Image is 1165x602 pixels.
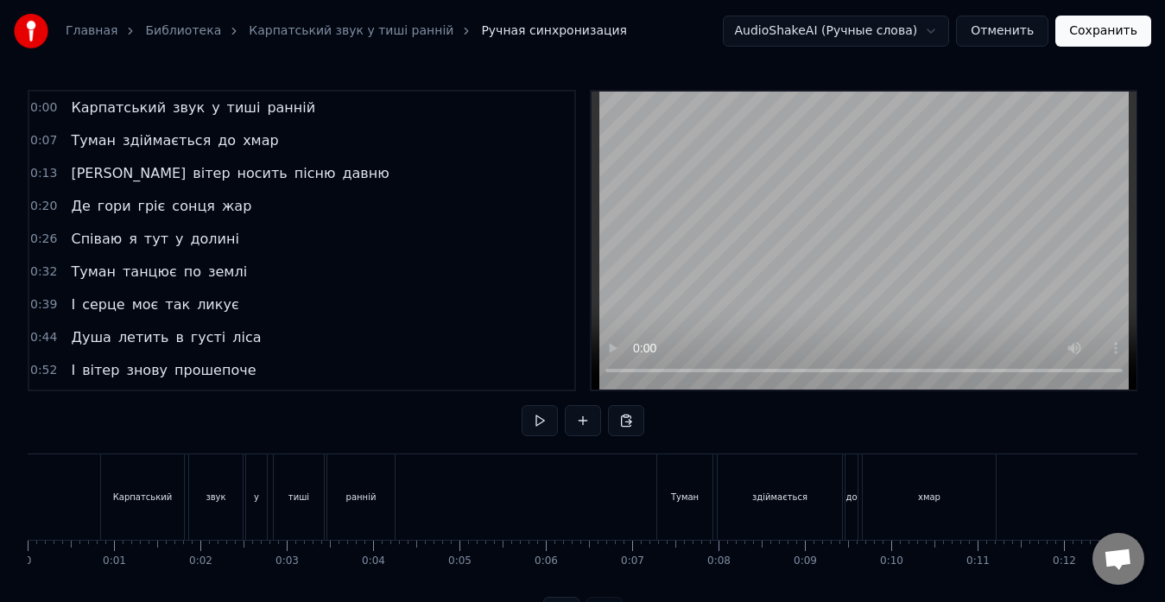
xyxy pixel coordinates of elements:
span: моє [130,295,161,314]
span: носить [236,163,289,183]
span: жар [220,196,253,216]
span: 0:07 [30,132,57,149]
div: 0:03 [275,554,299,568]
span: в [174,327,185,347]
span: ликує [195,295,241,314]
div: Відкритий чат [1092,533,1144,585]
span: давню [340,163,390,183]
span: 0:52 [30,362,57,379]
span: Туман [69,130,117,150]
span: І [69,295,77,314]
span: І [69,360,77,380]
span: Туман [69,262,117,282]
span: у [210,98,221,117]
span: 0:39 [30,296,57,314]
div: 0:09 [794,554,817,568]
span: здіймається [121,130,212,150]
div: 0:02 [189,554,212,568]
span: землі [206,262,249,282]
div: 0:05 [448,554,472,568]
div: до [845,491,857,504]
span: Карпатський [69,98,168,117]
button: Отменить [956,16,1048,47]
span: ліса [231,327,263,347]
div: 0:04 [362,554,385,568]
span: звук [171,98,206,117]
span: тиші [225,98,263,117]
div: 0:01 [103,554,126,568]
span: вітер [80,360,121,380]
span: долині [188,229,240,249]
span: до [216,130,237,150]
div: 0:11 [966,554,990,568]
div: ранній [346,491,377,504]
div: здіймається [752,491,807,504]
div: у [254,491,259,504]
img: youka [14,14,48,48]
span: 0:20 [30,198,57,215]
span: хмар [241,130,281,150]
div: 0 [25,554,32,568]
div: 0:06 [535,554,558,568]
span: тут [142,229,170,249]
div: 0:12 [1053,554,1076,568]
div: Карпатський [113,491,173,504]
span: 0:44 [30,329,57,346]
div: 0:07 [621,554,644,568]
span: прошепоче [173,360,257,380]
span: сонця [170,196,217,216]
div: 0:08 [707,554,731,568]
span: 0:26 [30,231,57,248]
nav: breadcrumb [66,22,627,40]
span: густі [189,327,227,347]
a: Библиотека [145,22,221,40]
div: 0:10 [880,554,903,568]
span: у [174,229,185,249]
span: танцює [121,262,179,282]
span: гріє [136,196,168,216]
span: ранній [265,98,317,117]
span: [PERSON_NAME] [69,163,187,183]
span: вітер [191,163,231,183]
span: Душа [69,327,112,347]
span: я [127,229,139,249]
span: так [163,295,192,314]
div: Туман [671,491,699,504]
span: летить [117,327,171,347]
span: Співаю [69,229,123,249]
button: Сохранить [1055,16,1151,47]
span: Де [69,196,92,216]
div: звук [206,491,225,504]
span: Ручная синхронизация [481,22,627,40]
a: Главная [66,22,117,40]
span: гори [96,196,133,216]
div: хмар [918,491,940,504]
span: 0:32 [30,263,57,281]
span: 0:13 [30,165,57,182]
span: 0:00 [30,99,57,117]
span: серце [80,295,127,314]
a: Карпатський звук у тиші ранній [249,22,453,40]
span: по [182,262,203,282]
span: пісню [293,163,338,183]
div: тиші [288,491,309,504]
span: знову [124,360,169,380]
